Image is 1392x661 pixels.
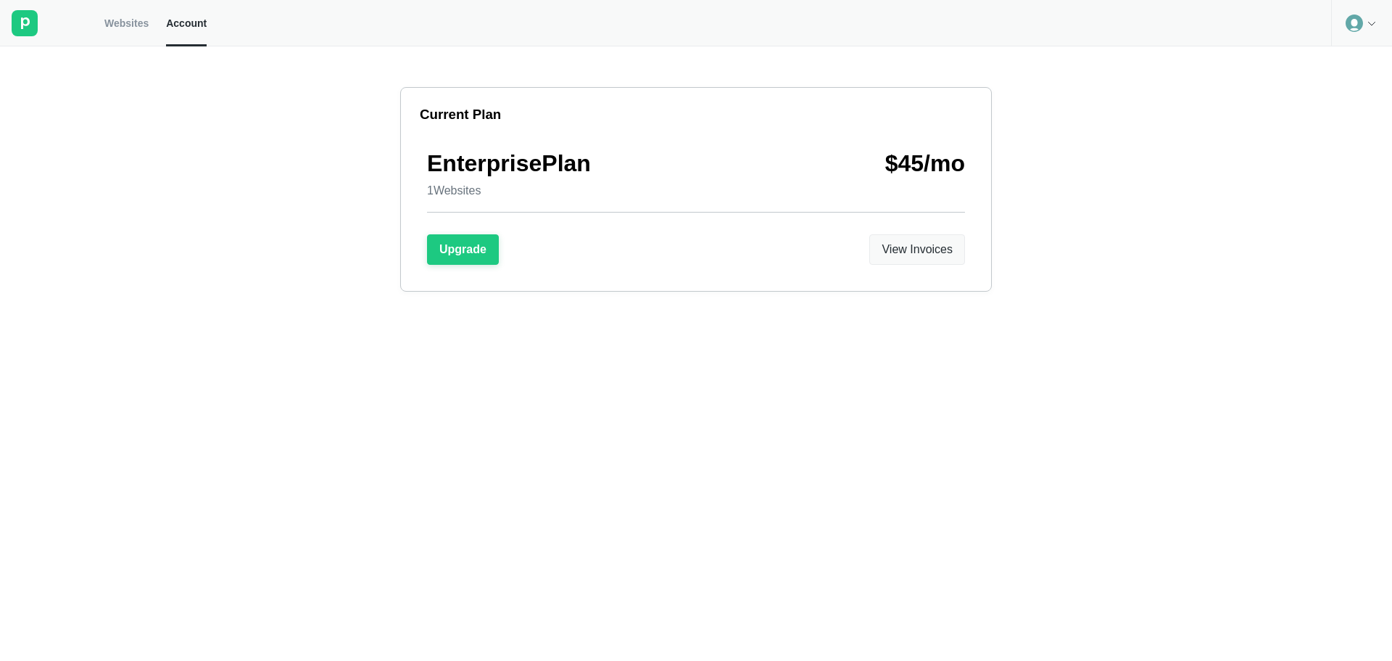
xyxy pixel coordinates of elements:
[439,243,486,256] div: Upgrade
[885,150,965,177] h1: $ 45 /mo
[427,184,591,197] p: 1 Websites
[427,234,499,265] button: Upgrade
[427,150,591,177] h1: Enterprise Plan
[166,17,207,30] span: Account
[420,107,501,123] h3: Current Plan
[869,234,965,265] button: View Invoices
[882,243,953,256] div: View Invoices
[104,17,149,30] span: Websites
